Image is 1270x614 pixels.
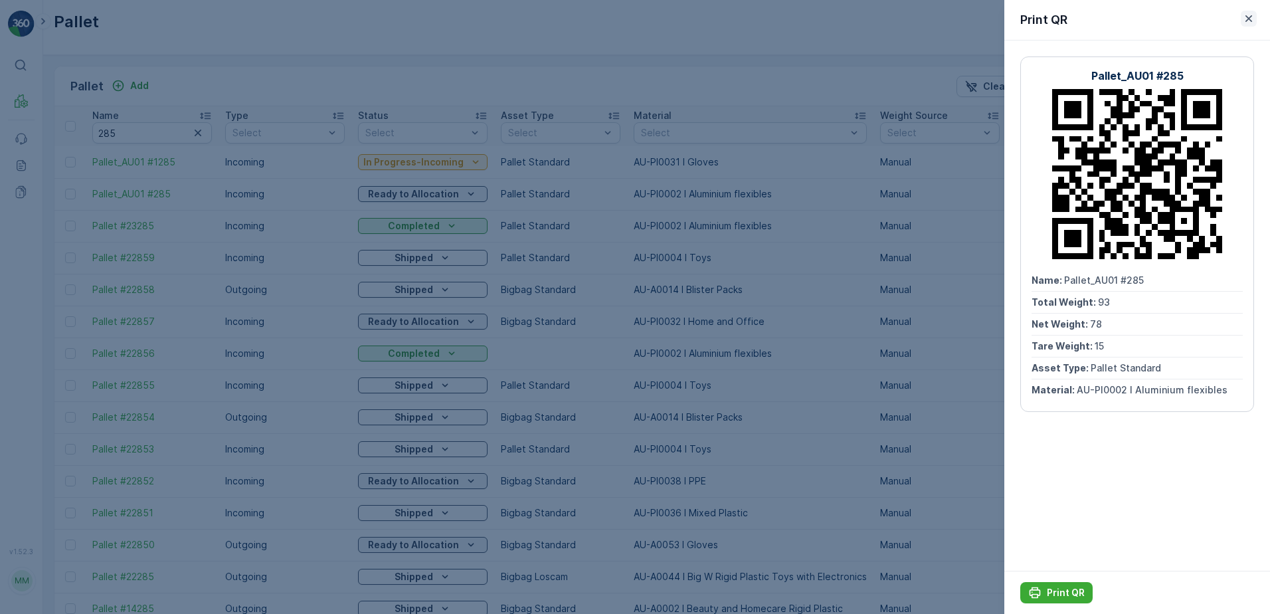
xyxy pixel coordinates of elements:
[1020,582,1093,603] button: Print QR
[1032,296,1098,308] span: Total Weight :
[1090,318,1102,330] span: 78
[1091,68,1184,84] p: Pallet_AU01 #285
[1091,362,1161,373] span: Pallet Standard
[1032,362,1091,373] span: Asset Type :
[1032,318,1090,330] span: Net Weight :
[11,306,70,317] span: Asset Type :
[1032,384,1077,395] span: Material :
[1095,340,1104,352] span: 15
[70,262,82,273] span: 78
[11,284,74,295] span: Tare Weight :
[1032,274,1064,286] span: Name :
[1077,384,1227,395] span: AU-PI0002 I Aluminium flexibles
[44,218,124,229] span: Pallet_AU01 #285
[56,328,207,339] span: AU-PI0002 I Aluminium flexibles
[1020,11,1067,29] p: Print QR
[78,240,90,251] span: 93
[588,11,680,27] p: Pallet_AU01 #285
[11,240,78,251] span: Total Weight :
[1098,296,1110,308] span: 93
[11,218,44,229] span: Name :
[74,284,84,295] span: 15
[70,306,141,317] span: Pallet Standard
[11,328,56,339] span: Material :
[1032,340,1095,352] span: Tare Weight :
[1047,586,1085,599] p: Print QR
[11,262,70,273] span: Net Weight :
[1064,274,1144,286] span: Pallet_AU01 #285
